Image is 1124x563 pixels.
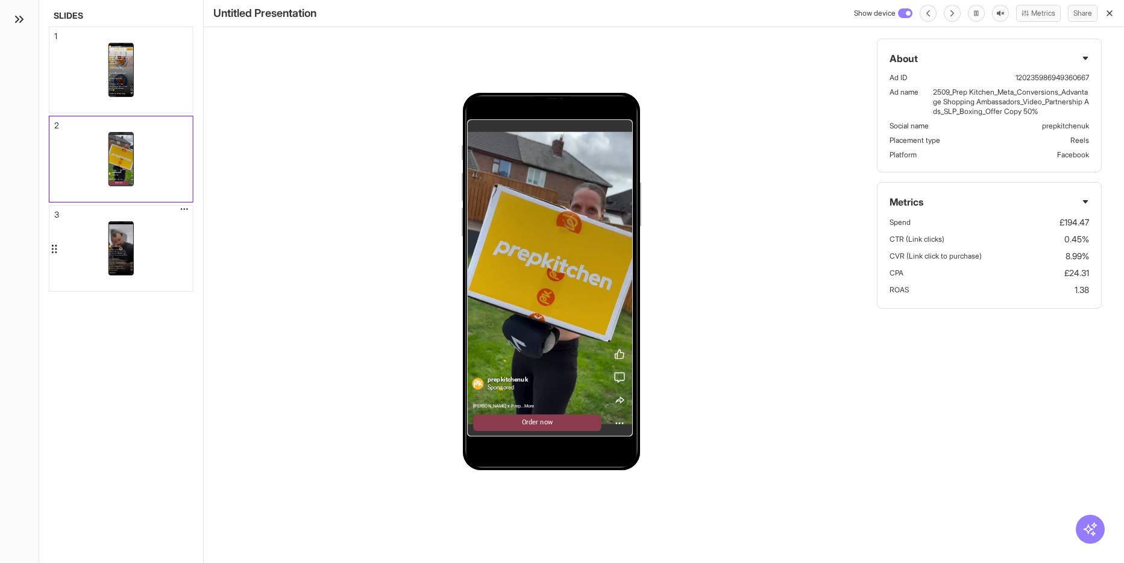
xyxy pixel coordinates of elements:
p: ROAS [890,285,909,295]
div: 2prepkitchenukprepkitchenukSponsored[PERSON_NAME] x Prep...MoreOrder now [49,116,193,203]
div: 3 [54,210,59,219]
div: 1prepkitchenukprepkitchenukNew Prep Kitchen Snack Alert 🚨 Chicken wings are one of my faves so wa... [49,27,193,113]
button: Share [1068,5,1097,22]
p: CTR (Link clicks) [890,234,944,244]
h2: Slides [49,10,193,22]
h1: Untitled Presentation [213,5,316,22]
div: 1 [54,32,57,40]
button: Metrics [1016,5,1061,22]
p: CPA [890,268,903,278]
p: 120235986949360667 [1016,73,1089,83]
div: 3prepkitchenukprepkitchenukThe Beast is fuelled by Prep Kitchen, what are you waiting for? Use co... [49,205,193,292]
div: 2 [54,121,59,130]
span: Sponsored [108,272,116,274]
p: 0.45% [1064,233,1089,245]
p: 8.99% [1066,250,1089,262]
p: £24.31 [1064,267,1089,279]
p: CVR (Link click to purchase) [890,251,982,261]
p: 1.38 [1075,284,1089,296]
div: Order now [108,181,129,185]
span: About [890,51,918,66]
p: 2509_Prep Kitchen_Meta_Conversions_Advantage Shopping Ambassadors_Video_Partnership Ads_SLP_Boxin... [933,87,1089,116]
p: prepkitchenuk [1042,121,1089,131]
p: £194.47 [1060,216,1089,228]
p: Reels [1070,136,1089,145]
p: Ad ID [890,73,1001,83]
p: Platform [890,150,1043,160]
p: Spend [890,218,911,227]
div: Order now [473,414,601,431]
p: Placement type [890,136,1056,145]
p: Ad name [890,87,918,116]
span: Metrics [890,195,923,209]
p: Facebook [1057,150,1089,160]
span: Sponsored [108,95,116,97]
span: Show device [854,8,896,18]
p: Social name [890,121,1028,131]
